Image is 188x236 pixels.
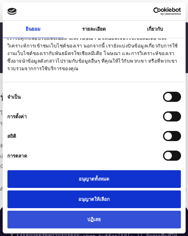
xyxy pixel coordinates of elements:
font: อนุญาตทั้งหมด [79,176,109,182]
font: เราใช้คุกกี้เพื่อปรับแต่งเนื้อหาและโฆษณา นำเสนอฟีเจอร์โซเชียลมีเดีย และวิเคราะห์การเข้าชมเว็บไซต์... [7,35,178,71]
button: อนุญาตทั้งหมด [7,170,181,188]
button: อนุญาตให้เลือก [7,190,181,208]
font: เกี่ยวกับ [147,26,163,32]
font: สถิติ [7,134,16,139]
button: ปฏิเสธ [7,211,181,229]
font: อนุญาตให้เลือก [78,196,110,202]
img: โลโก้ [7,8,17,15]
font: ยินยอม [26,26,41,32]
font: จำเป็น [7,94,21,100]
font: รายละเอียด [82,26,106,32]
font: การตลาด [7,153,27,158]
font: ปฏิเสธ [87,217,101,222]
font: การตั้งค่า [7,114,27,119]
a: Usercentrics Cookiebot - เปิดในหน้าต่างใหม่ [125,7,181,16]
